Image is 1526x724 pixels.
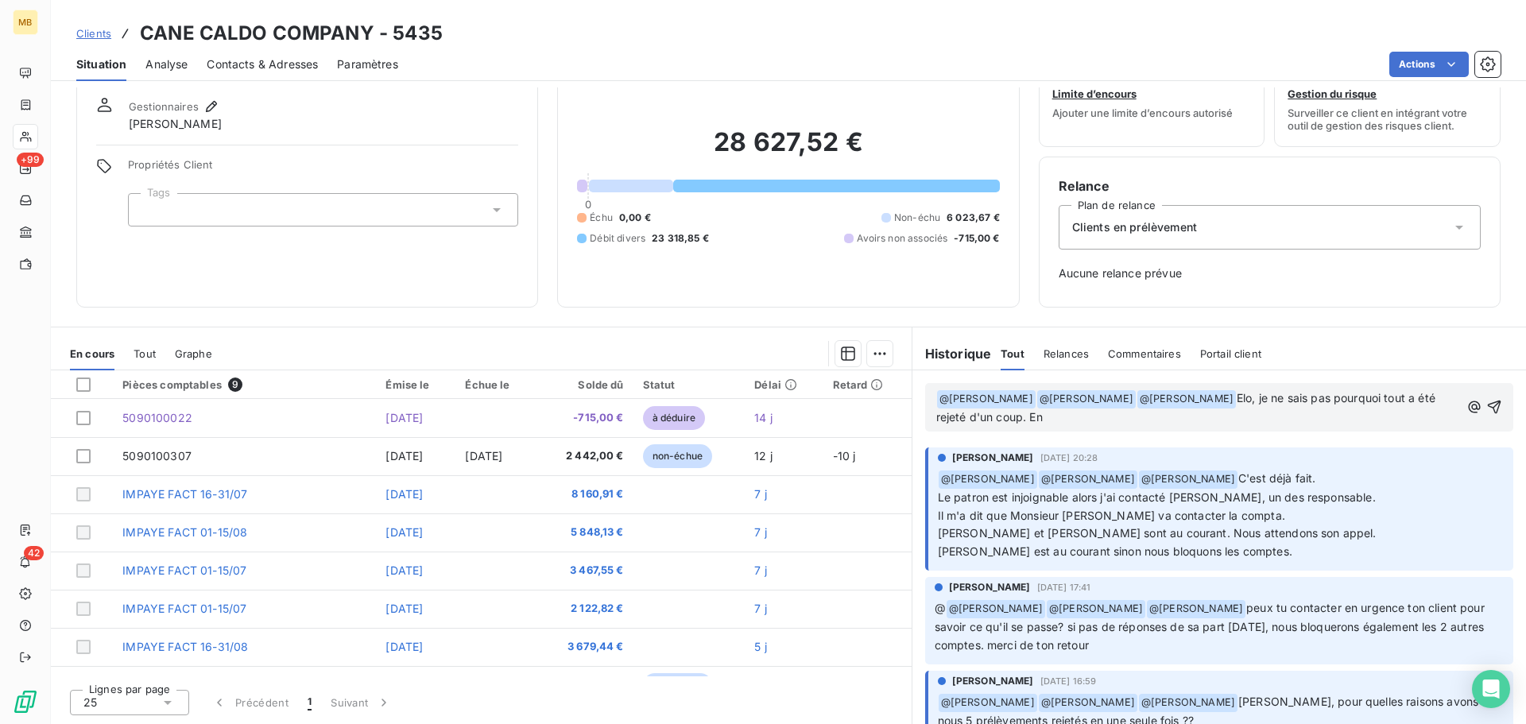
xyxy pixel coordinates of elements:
span: Aucune relance prévue [1059,265,1481,281]
span: Gestion du risque [1288,87,1377,100]
span: Graphe [175,347,212,360]
img: Logo LeanPay [13,689,38,714]
span: 8 160,91 € [546,486,624,502]
span: [DATE] [385,602,423,615]
span: @ [PERSON_NAME] [1139,694,1237,712]
span: 2 122,82 € [546,601,624,617]
span: IMPAYE FACT 01-15/07 [122,602,246,615]
span: [DATE] 20:28 [1040,453,1098,463]
span: 12 j [754,449,773,463]
button: Limite d’encoursAjouter une limite d’encours autorisé [1039,45,1265,147]
span: @ [PERSON_NAME] [939,470,1037,489]
span: 7 j [754,525,766,539]
span: [PERSON_NAME] [952,674,1034,688]
span: -10 j [833,449,856,463]
span: @ [PERSON_NAME] [937,390,1036,408]
span: -715,00 € [954,231,999,246]
span: @ [935,601,946,614]
span: Non-échu [894,211,940,225]
div: Retard [833,378,902,391]
span: 25 [83,695,97,710]
div: Émise le [385,378,446,391]
span: Débit divers [590,231,645,246]
input: Ajouter une valeur [141,203,154,217]
span: @ [PERSON_NAME] [947,600,1045,618]
span: non-échue [643,673,712,697]
span: 7 j [754,487,766,501]
span: [DATE] [385,411,423,424]
span: Paramètres [337,56,398,72]
span: @ [PERSON_NAME] [1037,390,1136,408]
span: Surveiller ce client en intégrant votre outil de gestion des risques client. [1288,106,1487,132]
span: @ [PERSON_NAME] [1047,600,1145,618]
span: Situation [76,56,126,72]
span: IMPAYE FACT 01-15/07 [122,563,246,577]
button: Actions [1389,52,1469,77]
span: [DATE] [385,449,423,463]
button: Précédent [202,686,298,719]
span: Contacts & Adresses [207,56,318,72]
span: +99 [17,153,44,167]
span: 0 [585,198,591,211]
span: 42 [24,546,44,560]
span: 0,00 € [619,211,651,225]
span: @ [PERSON_NAME] [939,694,1037,712]
span: IMPAYE FACT 16-31/07 [122,487,247,501]
span: [DATE] [385,563,423,577]
span: [DATE] 17:41 [1037,583,1091,592]
span: Portail client [1200,347,1261,360]
button: Suivant [321,686,401,719]
span: IMPAYE FACT 16-31/08 [122,640,248,653]
span: Gestionnaires [129,100,199,113]
a: Clients [76,25,111,41]
span: Propriétés Client [128,158,518,180]
span: 6 023,67 € [947,211,1000,225]
span: 3 679,44 € [546,639,624,655]
span: Tout [134,347,156,360]
span: Ajouter une limite d’encours autorisé [1052,106,1233,119]
div: Solde dû [546,378,624,391]
span: 7 j [754,602,766,615]
span: -715,00 € [546,410,624,426]
span: 23 318,85 € [652,231,709,246]
button: 1 [298,686,321,719]
div: Délai [754,378,813,391]
span: Avoirs non associés [857,231,947,246]
span: [PERSON_NAME] [129,116,222,132]
span: Échu [590,211,613,225]
span: En cours [70,347,114,360]
span: à déduire [643,406,705,430]
span: 2 442,00 € [546,448,624,464]
span: [DATE] 16:59 [1040,676,1097,686]
div: Échue le [465,378,526,391]
span: Clients en prélèvement [1072,219,1197,235]
span: 7 j [754,563,766,577]
button: Gestion du risqueSurveiller ce client en intégrant votre outil de gestion des risques client. [1274,45,1501,147]
span: 14 j [754,411,773,424]
span: 3 467,55 € [546,563,624,579]
span: non-échue [643,444,712,468]
h6: Relance [1059,176,1481,196]
span: 5 848,13 € [546,525,624,540]
div: Statut [643,378,736,391]
span: [DATE] [385,525,423,539]
span: @ [PERSON_NAME] [1139,470,1237,489]
span: [PERSON_NAME] [949,580,1031,594]
span: [DATE] [465,449,502,463]
div: Open Intercom Messenger [1472,670,1510,708]
span: [PERSON_NAME] [952,451,1034,465]
span: IMPAYE FACT 01-15/08 [122,525,247,539]
span: @ [PERSON_NAME] [1039,470,1137,489]
span: Analyse [145,56,188,72]
span: 9 [228,377,242,392]
span: 5090100022 [122,411,192,424]
span: Tout [1001,347,1024,360]
span: Limite d’encours [1052,87,1137,100]
h6: Historique [912,344,992,363]
span: Commentaires [1108,347,1181,360]
div: MB [13,10,38,35]
span: @ [PERSON_NAME] [1137,390,1236,408]
span: Clients [76,27,111,40]
span: 5090100307 [122,449,192,463]
span: Elo, je ne sais pas pourquoi tout a été rejeté d'un coup. En [936,391,1439,424]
